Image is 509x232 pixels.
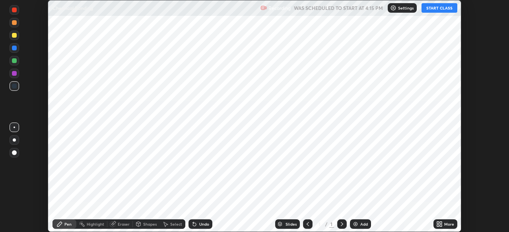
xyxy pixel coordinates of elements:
div: Shapes [143,222,157,226]
img: class-settings-icons [390,5,396,11]
img: recording.375f2c34.svg [260,5,267,11]
div: More [444,222,454,226]
div: Select [170,222,182,226]
div: Highlight [87,222,104,226]
p: Settings [398,6,414,10]
p: Recording [268,5,291,11]
div: 1 [329,220,334,228]
div: / [325,222,328,226]
div: Pen [64,222,72,226]
p: Chemical Bonding [52,5,93,11]
div: 1 [316,222,324,226]
div: Add [360,222,368,226]
div: Slides [286,222,297,226]
div: Eraser [118,222,130,226]
img: add-slide-button [352,221,359,227]
div: Undo [199,222,209,226]
h5: WAS SCHEDULED TO START AT 4:15 PM [294,4,383,12]
button: START CLASS [422,3,457,13]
